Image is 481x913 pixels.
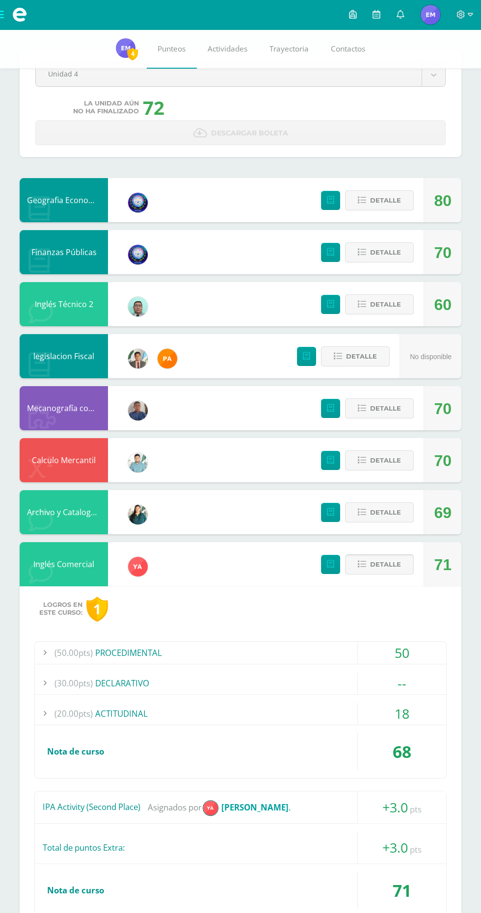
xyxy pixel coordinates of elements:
span: (30.00pts) [54,672,93,694]
a: Unidad 4 [36,62,445,86]
a: Actividades [197,29,259,69]
span: Detalle [370,191,401,209]
span: (50.00pts) [54,642,93,664]
span: (20.00pts) [54,703,93,725]
a: 1 [86,597,113,622]
div: Inglés Comercial [20,542,108,586]
div: Total de puntos Extra: [35,832,446,863]
div: 70 [434,231,452,275]
div: 1 [86,597,108,622]
button: Detalle [345,242,414,262]
span: Actividades [208,44,247,54]
div: 70 [434,387,452,431]
span: Contactos [331,44,365,54]
span: Detalle [370,243,401,261]
span: 71 [393,879,411,902]
span: pts [410,804,422,815]
img: d725921d36275491089fe2b95fc398a7.png [128,349,148,368]
div: 50 [358,642,446,664]
span: Trayectoria [269,44,309,54]
img: 9ca8b07eed1c8b66a3dd7b5d2f85188a.png [421,5,440,25]
div: 68 [358,733,446,770]
img: 38991008722c8d66f2d85f4b768620e4.png [128,193,148,212]
div: DECLARATIVO [35,672,446,694]
img: f58bb6038ea3a85f08ed05377cd67300.png [128,505,148,524]
img: 90ee13623fa7c5dbc2270dab131931b4.png [128,557,148,576]
img: 9ca8b07eed1c8b66a3dd7b5d2f85188a.png [116,38,135,58]
a: Punteos [147,29,197,69]
span: pts [410,844,422,855]
button: Detalle [321,346,390,366]
div: PROCEDIMENTAL [35,642,446,664]
button: Detalle [345,190,414,210]
span: Detalle [370,451,401,470]
span: Nota de curso [47,885,104,896]
div: IPA Activity (Second Place) [43,802,140,812]
strong: [PERSON_NAME] [221,802,289,813]
div: Mecanografía computarizada [20,386,108,430]
span: Detalle [370,399,401,417]
div: 72 [143,95,164,120]
span: Detalle [346,347,377,365]
div: 60 [434,283,452,327]
div: ACTITUDINAL [35,703,446,725]
a: Contactos [320,29,376,69]
div: Archivo y Catalogacion EspIngles [20,490,108,534]
div: 70 [434,439,452,483]
div: 69 [434,491,452,535]
img: 81049356b3b16f348f04480ea0cb6817.png [158,349,177,368]
button: Detalle [345,294,414,314]
div: Geografia Economica [20,178,108,222]
button: Detalle [345,450,414,470]
img: 38991008722c8d66f2d85f4b768620e4.png [128,245,148,264]
img: 1cdec18536d9f5a5b7f2cbf939bcf624.png [203,801,218,815]
span: Asignados por [148,791,202,823]
span: Detalle [370,503,401,522]
a: Trayectoria [259,29,320,69]
div: legislacion Fiscal [20,334,108,378]
span: La unidad aún no ha finalizado [73,100,139,115]
div: 18 [358,703,446,725]
span: Nota de curso [47,746,104,757]
span: Logros en este curso: [39,601,82,617]
span: Detalle [370,555,401,574]
span: 4 [127,48,138,60]
span: +3.0 [382,798,408,816]
div: -- [358,672,446,694]
img: d4d564538211de5578f7ad7a2fdd564e.png [128,297,148,316]
div: 80 [434,179,452,223]
span: +3.0 [382,838,408,857]
button: Detalle [345,554,414,574]
button: Detalle [345,502,414,522]
span: Punteos [158,44,186,54]
img: 3bbeeb896b161c296f86561e735fa0fc.png [128,453,148,472]
span: Detalle [370,295,401,313]
div: Calculo Mercantil [20,438,108,482]
span: . [202,791,291,823]
span: Unidad 4 [48,62,409,85]
img: bf66807720f313c6207fc724d78fb4d0.png [128,401,148,420]
div: Inglés Técnico 2 [20,282,108,326]
div: 71 [434,543,452,587]
div: Finanzas Públicas [20,230,108,274]
span: Descargar boleta [211,121,288,145]
span: No disponible [410,353,452,361]
button: Detalle [345,398,414,418]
